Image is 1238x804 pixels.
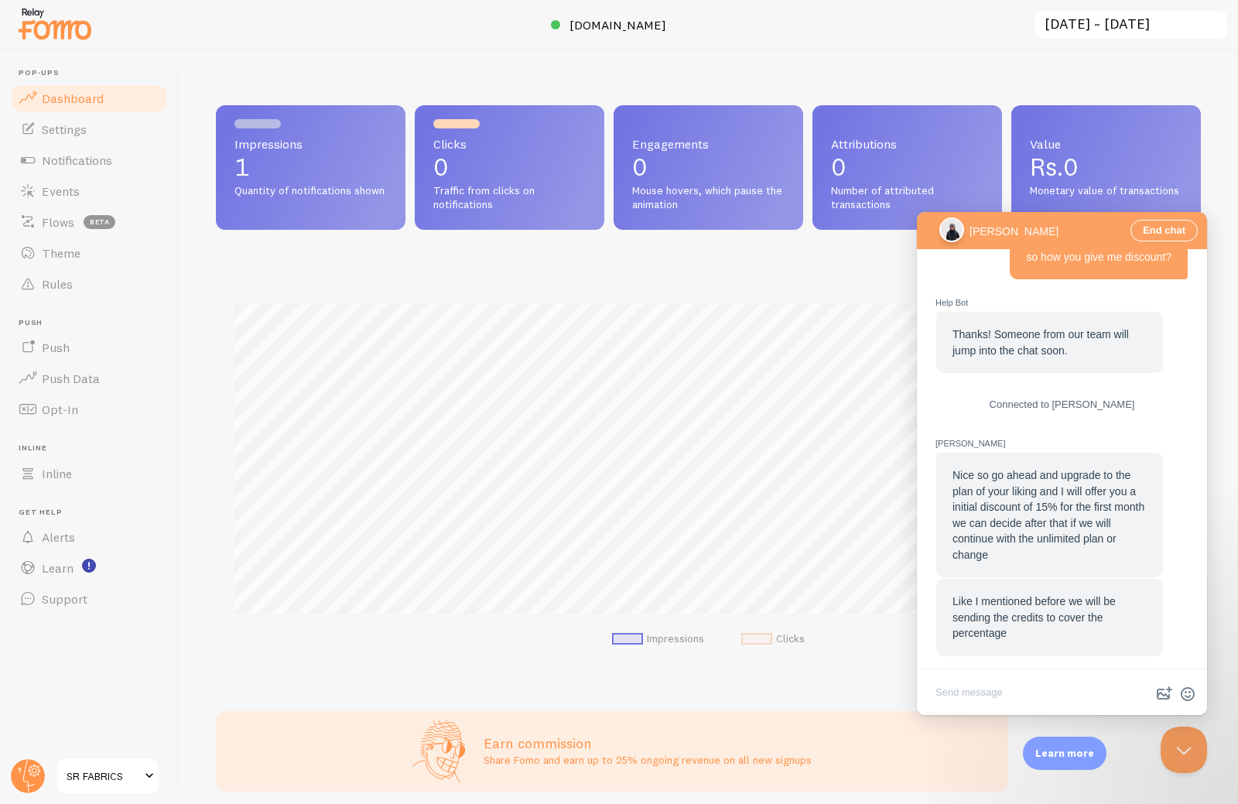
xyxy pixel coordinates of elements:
a: Inline [9,458,169,489]
div: Chat message [19,22,272,69]
h3: Earn commission [484,734,812,752]
a: Events [9,176,169,207]
span: Thanks! Someone from our team will jump into the chat soon. [36,116,212,145]
span: Push Data [42,371,100,386]
span: so how you give me discount? [109,39,255,51]
span: Push [19,318,169,328]
span: SR FABRICS [67,767,140,785]
span: Events [42,183,80,199]
span: Impressions [234,138,387,150]
p: 0 [433,155,586,180]
span: Rules [42,276,73,292]
span: Theme [42,245,80,261]
li: Impressions [612,632,704,646]
li: Clicks [741,632,805,646]
iframe: Help Scout Beacon - Close [1161,727,1207,773]
span: Quantity of notifications shown [234,184,387,198]
a: Alerts [9,522,169,553]
div: Learn more [1023,737,1106,770]
a: Push Data [9,363,169,394]
a: Notifications [9,145,169,176]
a: SR FABRICS [56,758,160,795]
span: Attributions [831,138,983,150]
span: Clicks [433,138,586,150]
span: Traffic from clicks on notifications [433,184,586,211]
p: Share Fomo and earn up to 25% ongoing revenue on all new signups [484,752,812,768]
iframe: Help Scout Beacon - Live Chat, Contact Form, and Knowledge Base [917,212,1207,715]
span: Rs.0 [1030,152,1079,182]
img: fomo-relay-logo-orange.svg [16,4,94,43]
svg: <p>Watch New Feature Tutorials!</p> [82,559,96,573]
p: 0 [632,155,785,180]
span: Learn [42,560,74,576]
span: Inline [42,466,72,481]
span: Support [42,591,87,607]
p: 0 [831,155,983,180]
span: Nice so go ahead and upgrade to the plan of your liking and I will offer you a initial discount o... [36,257,227,349]
span: Value [1030,138,1182,150]
span: Opt-In [42,402,78,417]
span: beta [84,215,115,229]
a: Push [9,332,169,363]
span: Monetary value of transactions [1030,184,1182,198]
span: Connected to [PERSON_NAME] [73,186,218,198]
span: Mouse hovers, which pause the animation [632,184,785,211]
a: Opt-In [9,394,169,425]
span: Dashboard [42,91,104,106]
a: Support [9,583,169,614]
div: Chat message [19,176,272,209]
span: Number of attributed transactions [831,184,983,211]
a: Rules [9,269,169,299]
span: Push [42,340,70,355]
a: Flows beta [9,207,169,238]
a: Theme [9,238,169,269]
a: Learn [9,553,169,583]
a: Settings [9,114,169,145]
div: Chat message [19,224,272,444]
span: Alerts [42,529,75,545]
span: Like I mentioned before we will be sending the credits to cover the percentage [36,383,199,427]
span: Get Help [19,508,169,518]
span: [PERSON_NAME] [19,224,272,239]
p: Learn more [1035,746,1094,761]
p: 1 [234,155,387,180]
span: Help Bot [19,84,272,98]
span: Flows [42,214,74,230]
span: Pop-ups [19,68,169,78]
span: Inline [19,443,169,453]
span: Engagements [632,138,785,150]
a: Dashboard [9,83,169,114]
span: Notifications [42,152,112,168]
span: Settings [42,121,87,137]
div: Chat message [19,84,272,161]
